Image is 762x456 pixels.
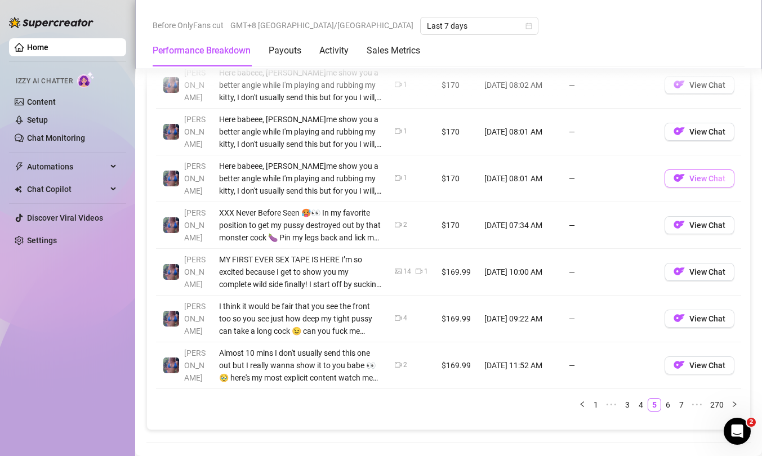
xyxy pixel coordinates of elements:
[665,216,734,234] button: OFView Chat
[674,79,685,90] img: OF
[395,81,402,88] span: video-camera
[416,268,422,275] span: video-camera
[661,398,675,412] li: 6
[184,255,206,289] span: [PERSON_NAME]
[590,399,602,411] a: 1
[15,162,24,171] span: thunderbolt
[367,44,420,57] div: Sales Metrics
[219,66,381,104] div: Here babeee, [PERSON_NAME]me show you a better angle while I'm playing and rubbing my kitty, I do...
[15,185,22,193] img: Chat Copilot
[184,302,206,336] span: [PERSON_NAME]
[478,109,562,155] td: [DATE] 08:01 AM
[665,270,734,279] a: OFView Chat
[562,342,658,389] td: —
[589,398,603,412] li: 1
[747,418,756,427] span: 2
[665,356,734,374] button: OFView Chat
[675,398,688,412] li: 7
[219,113,381,150] div: Here babeee, [PERSON_NAME]me show you a better angle while I'm playing and rubbing my kitty, I do...
[621,398,634,412] li: 3
[435,109,478,155] td: $170
[665,310,734,328] button: OFView Chat
[395,268,402,275] span: picture
[648,398,661,412] li: 5
[403,220,407,230] div: 2
[478,62,562,109] td: [DATE] 08:02 AM
[403,173,407,184] div: 1
[319,44,349,57] div: Activity
[665,169,734,187] button: OFView Chat
[689,267,725,276] span: View Chat
[395,221,402,228] span: video-camera
[562,155,658,202] td: —
[153,44,251,57] div: Performance Breakdown
[675,399,688,411] a: 7
[576,398,589,412] button: left
[665,316,734,325] a: OFView Chat
[689,127,725,136] span: View Chat
[689,361,725,370] span: View Chat
[674,266,685,277] img: OF
[478,296,562,342] td: [DATE] 09:22 AM
[674,126,685,137] img: OF
[665,223,734,232] a: OFView Chat
[163,217,179,233] img: Jaylie
[525,23,532,29] span: calendar
[27,213,103,222] a: Discover Viral Videos
[728,398,741,412] li: Next Page
[27,43,48,52] a: Home
[403,79,407,90] div: 1
[403,313,407,324] div: 4
[579,401,586,408] span: left
[731,401,738,408] span: right
[27,97,56,106] a: Content
[603,398,621,412] span: •••
[163,311,179,327] img: Jaylie
[9,17,93,28] img: logo-BBDzfeDw.svg
[689,174,725,183] span: View Chat
[665,176,734,185] a: OFView Chat
[688,398,706,412] span: •••
[665,83,734,92] a: OFView Chat
[728,398,741,412] button: right
[424,266,428,277] div: 1
[27,133,85,142] a: Chat Monitoring
[435,62,478,109] td: $170
[403,126,407,137] div: 1
[395,315,402,321] span: video-camera
[603,398,621,412] li: Previous 5 Pages
[689,314,725,323] span: View Chat
[707,399,727,411] a: 270
[562,202,658,249] td: —
[562,62,658,109] td: —
[219,300,381,337] div: I think it would be fair that you see the front too so you see just how deep my tight pussy can t...
[674,359,685,370] img: OF
[163,357,179,373] img: Jaylie
[403,360,407,370] div: 2
[219,207,381,244] div: XXX Never Before Seen 🥵👀 In my favorite position to get my pussy destroyed out by that monster co...
[435,342,478,389] td: $169.99
[665,129,734,138] a: OFView Chat
[27,158,107,176] span: Automations
[219,160,381,197] div: Here babeee, [PERSON_NAME]me show you a better angle while I'm playing and rubbing my kitty, I do...
[648,399,661,411] a: 5
[576,398,589,412] li: Previous Page
[674,312,685,324] img: OF
[395,175,402,181] span: video-camera
[435,296,478,342] td: $169.99
[395,361,402,368] span: video-camera
[163,124,179,140] img: Jaylie
[219,347,381,384] div: Almost 10 mins I don't usually send this one out but I really wanna show it to you babe 👀🥹 here's...
[621,399,634,411] a: 3
[674,172,685,184] img: OF
[688,398,706,412] li: Next 5 Pages
[706,398,728,412] li: 270
[478,155,562,202] td: [DATE] 08:01 AM
[395,128,402,135] span: video-camera
[27,115,48,124] a: Setup
[665,263,734,281] button: OFView Chat
[674,219,685,230] img: OF
[689,221,725,230] span: View Chat
[665,76,734,94] button: OFView Chat
[427,17,532,34] span: Last 7 days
